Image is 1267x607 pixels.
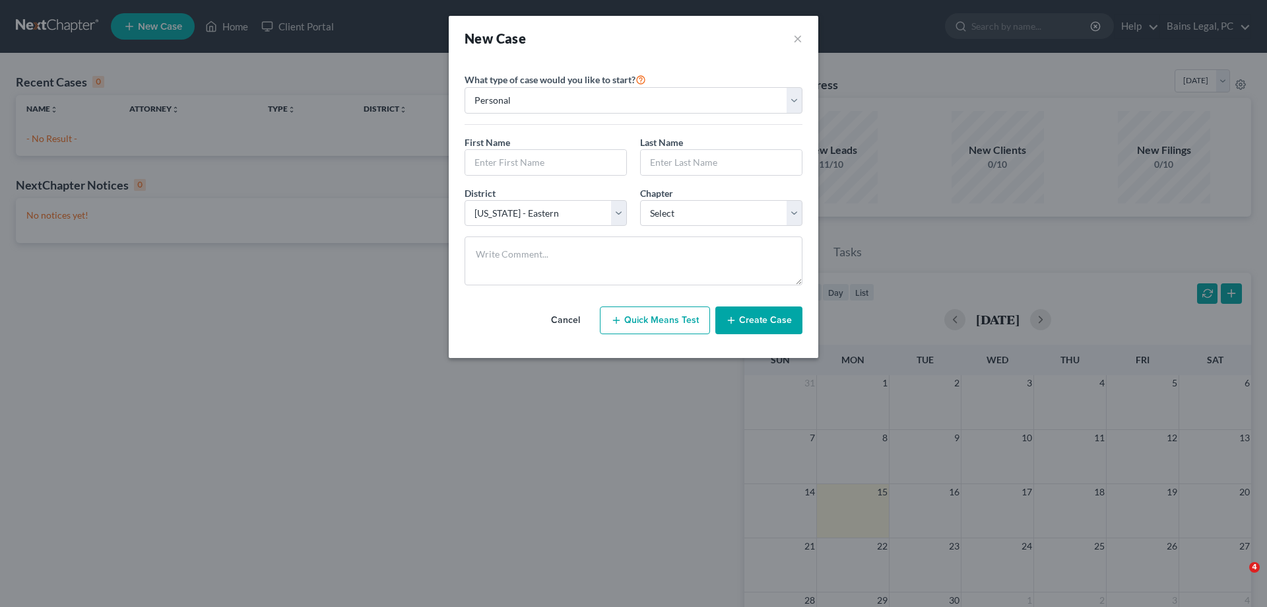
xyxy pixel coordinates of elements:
[641,150,802,175] input: Enter Last Name
[465,137,510,148] span: First Name
[793,29,802,48] button: ×
[1222,562,1254,594] iframe: Intercom live chat
[465,30,526,46] strong: New Case
[640,188,673,199] span: Chapter
[465,71,646,87] label: What type of case would you like to start?
[1249,562,1260,573] span: 4
[715,306,802,334] button: Create Case
[536,307,595,334] button: Cancel
[640,137,683,148] span: Last Name
[465,188,496,199] span: District
[600,306,710,334] button: Quick Means Test
[465,150,626,175] input: Enter First Name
